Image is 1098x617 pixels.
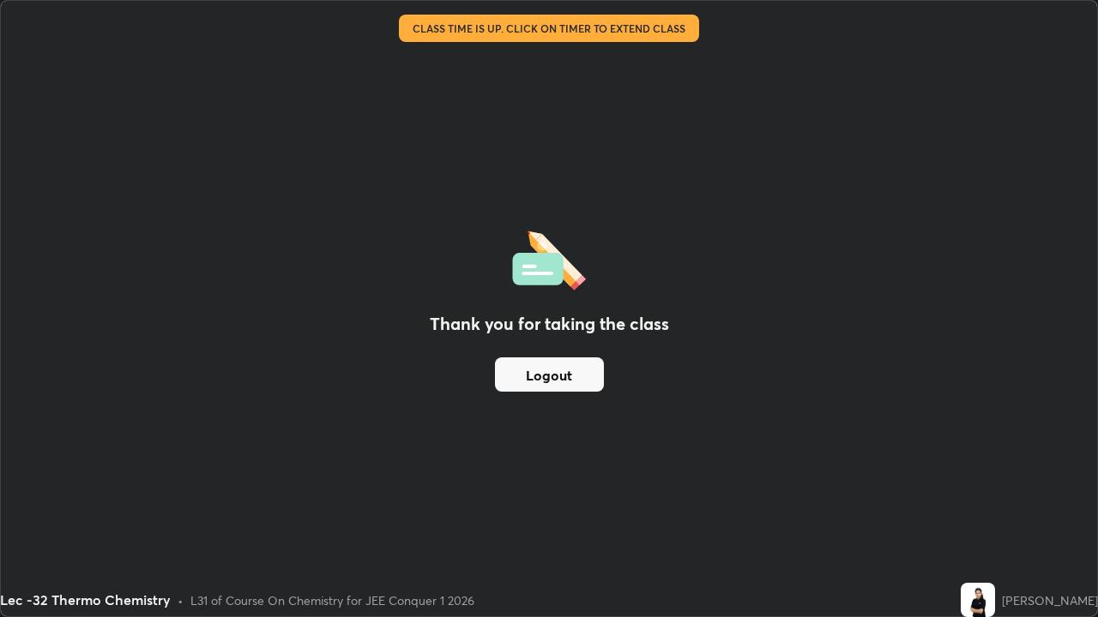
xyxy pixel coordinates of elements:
[1002,591,1098,609] div: [PERSON_NAME]
[190,591,474,609] div: L31 of Course On Chemistry for JEE Conquer 1 2026
[430,311,669,337] h2: Thank you for taking the class
[495,357,604,392] button: Logout
[961,583,995,617] img: f0abc145afbb4255999074184a468336.jpg
[512,225,586,291] img: offlineFeedback.1438e8b3.svg
[178,591,184,609] div: •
